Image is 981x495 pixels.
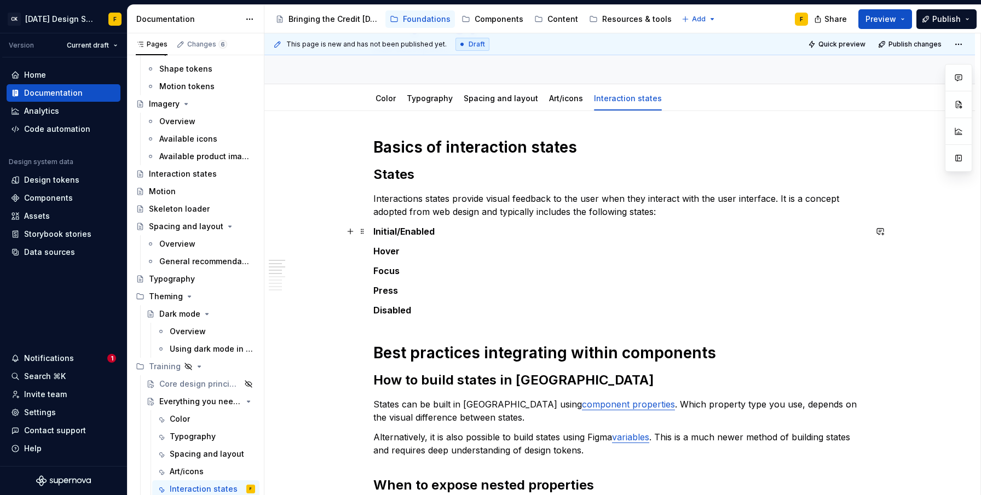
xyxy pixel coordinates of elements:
a: General recommendations [142,253,259,270]
a: variables [612,432,649,442]
button: Share [809,9,854,29]
div: Invite team [24,389,67,400]
div: Spacing and layout [149,221,223,232]
div: Version [9,41,34,50]
span: Publish [932,14,961,25]
a: Typography [131,270,259,288]
a: Art/icons [549,94,583,103]
div: Motion tokens [159,81,215,92]
div: Motion [149,186,176,197]
div: Spacing and layout [170,449,244,459]
button: Search ⌘K [7,368,120,385]
div: Available product imagery [159,151,250,162]
a: Components [7,189,120,207]
span: Quick preview [818,40,865,49]
a: Design tokens [7,171,120,189]
div: Pages [136,40,168,49]
div: Home [24,69,46,80]
div: Assets [24,211,50,222]
a: Core design principles [142,375,259,393]
a: Data sources [7,243,120,261]
h2: When to expose nested properties [373,476,866,494]
div: Bringing the Credit [DATE] brand to life across products [288,14,379,25]
button: Publish changes [875,37,947,52]
span: Publish changes [888,40,942,49]
div: [DATE] Design System [25,14,95,25]
div: Settings [24,407,56,418]
span: Draft [469,40,485,49]
a: Foundations [385,10,455,28]
a: Color [152,410,259,428]
button: Contact support [7,422,120,439]
a: Documentation [7,84,120,102]
span: Share [824,14,847,25]
a: Imagery [131,95,259,113]
div: Components [24,193,73,203]
button: Preview [858,9,912,29]
div: Using dark mode in Figma [170,343,253,354]
a: Resources & tools [585,10,676,28]
div: Content [547,14,578,25]
p: Interactions states provide visual feedback to the user when they interact with the user interfac... [373,192,866,218]
svg: Supernova Logo [36,475,91,486]
div: Foundations [403,14,451,25]
div: Theming [149,291,183,302]
span: This page is new and has not been published yet. [286,40,447,49]
a: Content [530,10,582,28]
button: CK[DATE] Design SystemF [2,7,125,31]
a: Typography [152,428,259,445]
div: F [800,15,803,24]
a: Interaction states [131,165,259,183]
a: Shape tokens [142,60,259,78]
div: Help [24,443,42,454]
a: Analytics [7,102,120,120]
a: Available product imagery [142,148,259,165]
div: Search ⌘K [24,371,66,382]
div: Design tokens [24,174,79,185]
a: Settings [7,404,120,421]
div: Interaction states [590,86,666,109]
a: Assets [7,207,120,225]
div: Art/icons [170,466,204,477]
strong: Initial/Enabled [373,226,435,237]
a: component properties [582,399,675,410]
div: Art/icons [545,86,587,109]
div: Color [371,86,400,109]
a: Overview [142,235,259,253]
div: Resources & tools [602,14,672,25]
div: Training [131,358,259,375]
div: Code automation [24,124,90,135]
button: Add [678,11,719,27]
a: Color [376,94,396,103]
strong: Focus [373,265,400,276]
button: Quick preview [805,37,870,52]
div: Typography [170,431,216,442]
a: Typography [407,94,453,103]
div: Spacing and layout [459,86,543,109]
a: Code automation [7,120,120,138]
div: Interaction states [149,168,217,179]
div: General recommendations [159,256,250,267]
div: Overview [159,238,195,249]
div: Overview [170,326,206,337]
div: Components [475,14,523,25]
span: Add [692,15,706,24]
div: Training [149,361,181,372]
div: Shape tokens [159,63,212,74]
strong: Hover [373,246,400,257]
a: Spacing and layout [131,218,259,235]
div: Available icons [159,133,217,144]
div: F [113,15,117,24]
a: Spacing and layout [464,94,538,103]
h2: States [373,166,866,183]
a: Components [457,10,528,28]
div: CK [8,13,21,26]
div: Notifications [24,353,74,364]
span: Current draft [67,41,109,50]
h1: Best practices integrating within components [373,343,866,363]
div: Interaction states [170,484,238,494]
span: Preview [865,14,896,25]
div: Theming [131,288,259,305]
strong: Disabled [373,305,411,316]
